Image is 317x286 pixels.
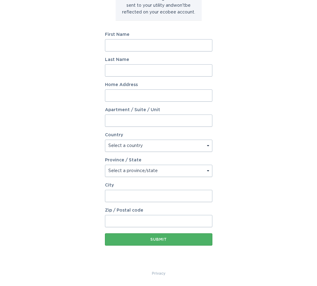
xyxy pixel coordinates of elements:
[105,208,212,213] label: Zip / Postal code
[105,83,212,87] label: Home Address
[105,108,212,112] label: Apartment / Suite / Unit
[105,32,212,37] label: First Name
[105,233,212,246] button: Submit
[152,270,165,277] a: Privacy Policy & Terms of Use
[105,133,123,137] label: Country
[105,58,212,62] label: Last Name
[105,183,212,187] label: City
[108,238,209,241] div: Submit
[105,158,141,162] label: Province / State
